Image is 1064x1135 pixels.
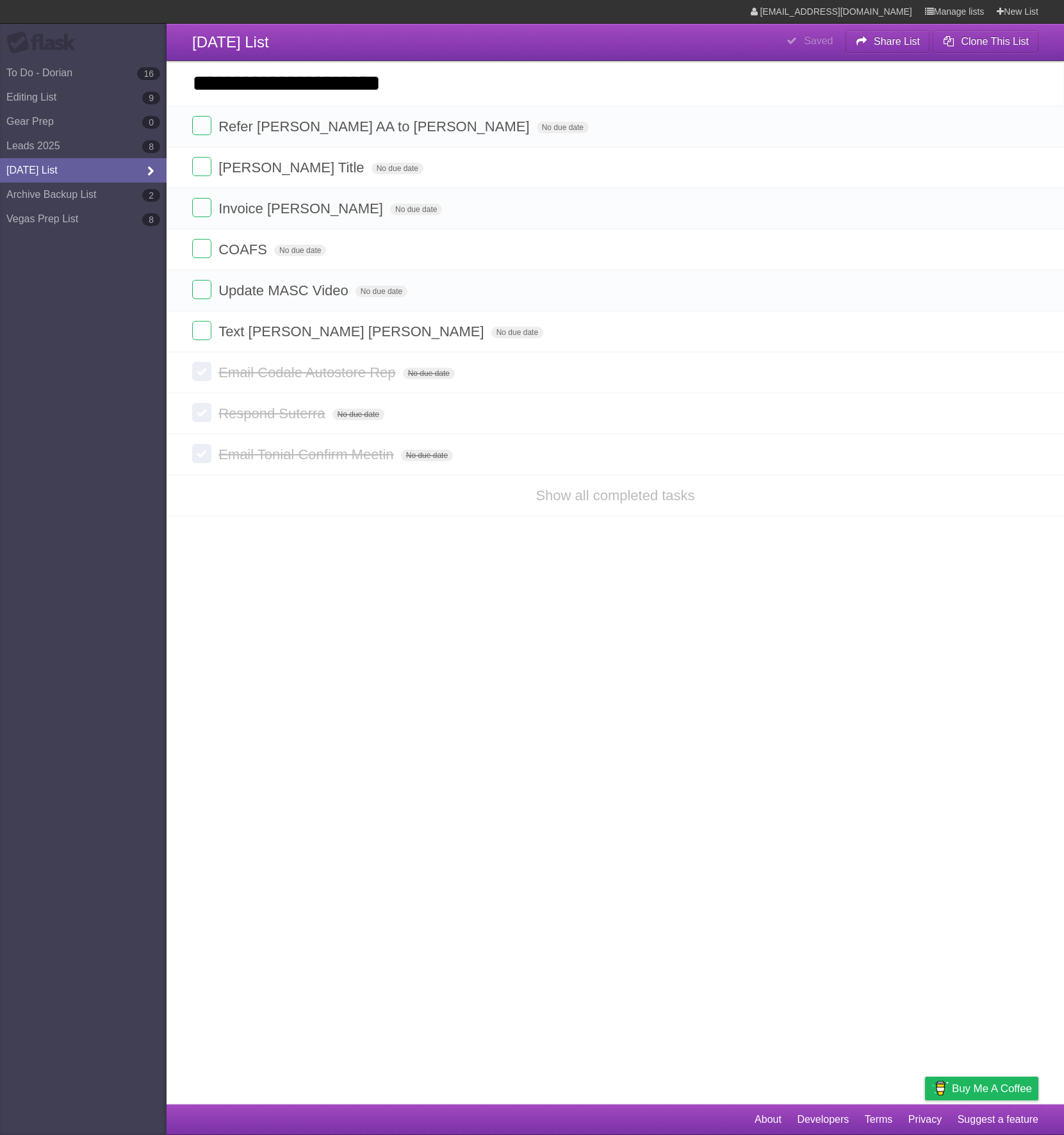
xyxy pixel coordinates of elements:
[142,92,160,104] b: 9
[218,159,367,176] span: [PERSON_NAME] Title
[931,1077,949,1099] img: Buy me a coffee
[952,1077,1032,1100] span: Buy me a coffee
[933,30,1038,53] button: Clone This List
[908,1107,942,1132] a: Privacy
[958,1107,1038,1132] a: Suggest a feature
[142,116,160,129] b: 0
[797,1107,849,1132] a: Developers
[804,35,833,46] b: Saved
[846,30,930,53] button: Share List
[192,280,211,299] label: Done
[218,446,397,462] span: Email Tonial Confirm Meetin
[403,368,455,379] span: No due date
[390,204,442,215] span: No due date
[865,1107,893,1132] a: Terms
[537,122,589,133] span: No due date
[218,282,352,298] span: Update MASC Video
[874,36,920,47] b: Share List
[192,239,211,258] label: Done
[218,200,386,216] span: Invoice [PERSON_NAME]
[218,323,487,339] span: Text [PERSON_NAME] [PERSON_NAME]
[491,327,543,338] span: No due date
[142,213,160,226] b: 8
[192,116,211,135] label: Done
[218,364,398,380] span: Email Codale Autostore Rep
[401,450,453,461] span: No due date
[218,405,328,421] span: Respond Suterra
[356,286,407,297] span: No due date
[142,140,160,153] b: 8
[961,36,1029,47] b: Clone This List
[192,444,211,463] label: Done
[192,403,211,422] label: Done
[137,67,160,80] b: 16
[192,321,211,340] label: Done
[192,362,211,381] label: Done
[536,487,694,503] a: Show all completed tasks
[218,241,270,257] span: COAFS
[192,198,211,217] label: Done
[274,245,326,256] span: No due date
[372,163,423,174] span: No due date
[755,1107,782,1132] a: About
[332,409,384,420] span: No due date
[142,189,160,202] b: 2
[192,157,211,176] label: Done
[925,1077,1038,1100] a: Buy me a coffee
[192,33,269,51] span: [DATE] List
[218,118,532,135] span: Refer [PERSON_NAME] AA to [PERSON_NAME]
[6,31,83,54] div: Flask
